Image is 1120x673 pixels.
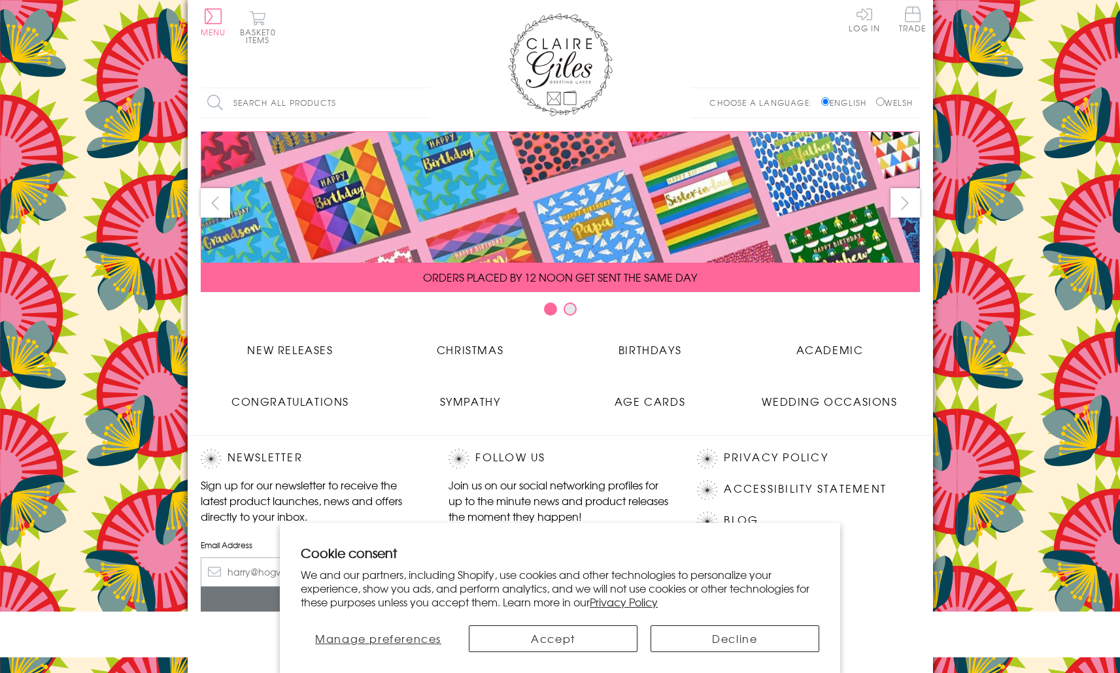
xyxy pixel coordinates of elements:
[724,449,828,467] a: Privacy Policy
[449,477,671,524] p: Join us on our social networking profiles for up to the minute news and product releases the mome...
[201,302,920,322] div: Carousel Pagination
[615,393,685,409] span: Age Cards
[301,568,819,608] p: We and our partners, including Shopify, use cookies and other technologies to personalize your ex...
[201,26,226,38] span: Menu
[201,477,423,524] p: Sign up for our newsletter to receive the latest product launches, news and offers directly to yo...
[201,188,230,218] button: prev
[201,557,423,587] input: harry@hogwarts.edu
[416,88,430,118] input: Search
[437,342,503,357] span: Christmas
[709,97,819,108] p: Choose a language:
[240,10,276,44] button: Basket0 items
[564,303,577,316] button: Carousel Page 2
[762,393,897,409] span: Wedding Occasions
[724,480,887,498] a: Accessibility Statement
[619,342,681,357] span: Birthdays
[301,625,456,652] button: Manage preferences
[508,13,613,116] img: Claire Giles Greetings Cards
[876,97,913,108] label: Welsh
[560,384,740,409] a: Age Cards
[301,544,819,562] h2: Cookie consent
[201,539,423,551] label: Email Address
[246,26,276,46] span: 0 items
[247,342,333,357] span: New Releases
[315,631,441,646] span: Manage preferences
[449,449,671,468] h2: Follow Us
[651,625,819,652] button: Decline
[821,97,873,108] label: English
[740,332,920,357] a: Academic
[201,587,423,616] input: Subscribe
[560,332,740,357] a: Birthdays
[469,625,637,652] button: Accept
[899,7,926,35] a: Trade
[876,97,885,106] input: Welsh
[796,342,864,357] span: Academic
[724,512,758,529] a: Blog
[544,303,557,316] button: Carousel Page 1 (Current Slide)
[201,8,226,36] button: Menu
[201,88,430,118] input: Search all products
[849,7,880,32] a: Log In
[201,332,381,357] a: New Releases
[590,594,658,610] a: Privacy Policy
[201,449,423,468] h2: Newsletter
[381,332,560,357] a: Christmas
[201,384,381,409] a: Congratulations
[740,384,920,409] a: Wedding Occasions
[899,7,926,32] span: Trade
[440,393,501,409] span: Sympathy
[891,188,920,218] button: next
[821,97,830,106] input: English
[231,393,349,409] span: Congratulations
[423,269,697,285] span: ORDERS PLACED BY 12 NOON GET SENT THE SAME DAY
[381,384,560,409] a: Sympathy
